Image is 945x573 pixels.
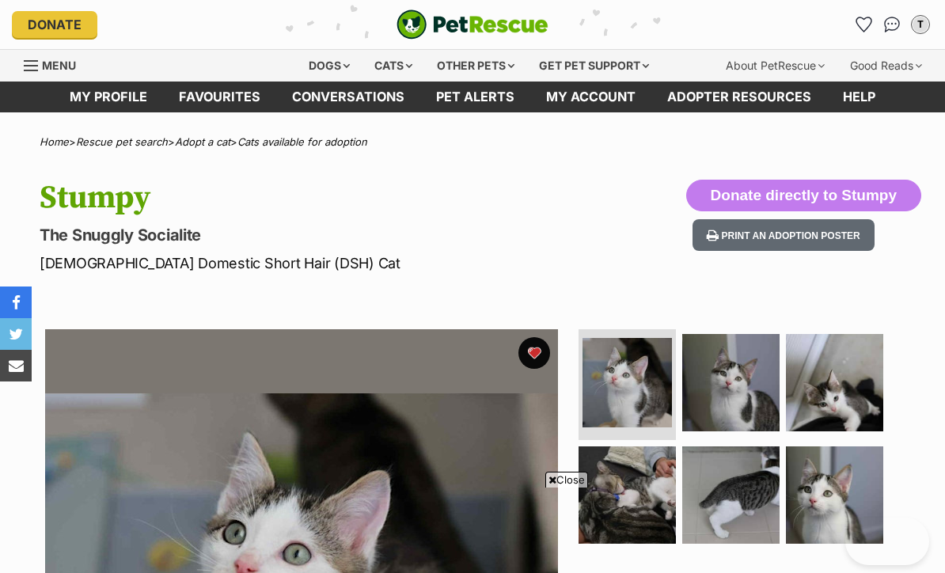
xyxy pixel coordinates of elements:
[54,82,163,112] a: My profile
[851,12,876,37] a: Favourites
[715,50,836,82] div: About PetRescue
[693,219,875,252] button: Print an adoption poster
[76,135,168,148] a: Rescue pet search
[397,9,548,40] a: PetRescue
[184,494,761,565] iframe: Advertisement
[827,82,891,112] a: Help
[839,50,933,82] div: Good Reads
[913,17,928,32] div: T
[40,224,578,246] p: The Snuggly Socialite
[545,472,588,488] span: Close
[363,50,423,82] div: Cats
[42,59,76,72] span: Menu
[40,252,578,274] p: [DEMOGRAPHIC_DATA] Domestic Short Hair (DSH) Cat
[420,82,530,112] a: Pet alerts
[40,180,578,216] h1: Stumpy
[579,446,676,544] img: Photo of Stumpy
[845,518,929,565] iframe: Help Scout Beacon - Open
[908,12,933,37] button: My account
[40,135,69,148] a: Home
[851,12,933,37] ul: Account quick links
[24,50,87,78] a: Menu
[298,50,361,82] div: Dogs
[682,446,780,544] img: Photo of Stumpy
[530,82,651,112] a: My account
[786,334,883,431] img: Photo of Stumpy
[518,337,550,369] button: favourite
[879,12,905,37] a: Conversations
[686,180,921,211] button: Donate directly to Stumpy
[583,338,672,427] img: Photo of Stumpy
[397,9,548,40] img: logo-cat-932fe2b9b8326f06289b0f2fb663e598f794de774fb13d1741a6617ecf9a85b4.svg
[237,135,367,148] a: Cats available for adoption
[175,135,230,148] a: Adopt a cat
[528,50,660,82] div: Get pet support
[426,50,526,82] div: Other pets
[651,82,827,112] a: Adopter resources
[12,11,97,38] a: Donate
[682,334,780,431] img: Photo of Stumpy
[786,446,883,544] img: Photo of Stumpy
[163,82,276,112] a: Favourites
[884,17,901,32] img: chat-41dd97257d64d25036548639549fe6c8038ab92f7586957e7f3b1b290dea8141.svg
[276,82,420,112] a: conversations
